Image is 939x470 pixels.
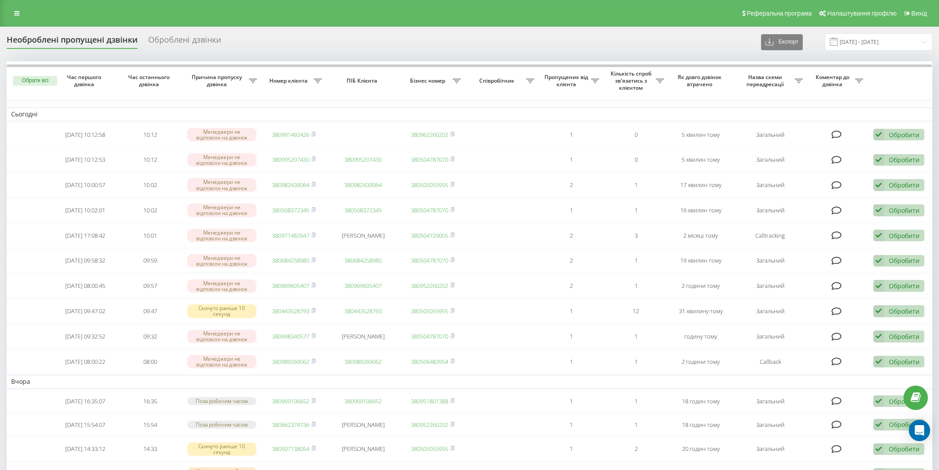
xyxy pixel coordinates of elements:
[411,282,448,290] a: 380952260202
[53,123,118,147] td: [DATE] 10:12:58
[118,224,182,247] td: 10:01
[272,332,309,340] a: 380998340577
[344,181,382,189] a: 380982439064
[604,148,668,171] td: 0
[411,206,448,214] a: 380504787070
[604,350,668,374] td: 1
[272,256,309,264] a: 380684258980
[733,173,807,197] td: Загальний
[411,421,448,429] a: 380952260202
[761,34,803,50] button: Експорт
[668,173,733,197] td: 17 хвилин тому
[733,224,807,247] td: Calltracking
[539,123,604,147] td: 1
[118,390,182,412] td: 16:35
[733,123,807,147] td: Загальний
[187,153,257,167] div: Менеджери не відповіли на дзвінок
[53,148,118,171] td: [DATE] 10:12:53
[53,199,118,222] td: [DATE] 10:02:01
[604,390,668,412] td: 1
[738,74,795,88] span: Назва схеми переадресації
[187,304,257,318] div: Скинуто раніше 10 секунд
[272,421,309,429] a: 380662374736
[889,256,919,265] div: Обробити
[604,173,668,197] td: 1
[326,414,400,436] td: [PERSON_NAME]
[539,274,604,298] td: 2
[668,437,733,461] td: 20 годин тому
[344,206,382,214] a: 380508372345
[187,229,257,242] div: Менеджери не відповіли на дзвінок
[344,282,382,290] a: 380969605407
[668,350,733,374] td: 2 години тому
[604,437,668,461] td: 2
[411,307,448,315] a: 380505055955
[668,224,733,247] td: 2 місяці тому
[668,148,733,171] td: 5 хвилин тому
[411,155,448,163] a: 380504787070
[272,181,309,189] a: 380982439064
[889,397,919,406] div: Обробити
[344,256,382,264] a: 380684258980
[53,249,118,273] td: [DATE] 09:58:32
[187,203,257,217] div: Менеджери не відповіли на дзвінок
[668,390,733,412] td: 18 годин тому
[272,131,309,139] a: 380991492426
[272,206,309,214] a: 380508372345
[272,358,309,366] a: 380989269062
[53,173,118,197] td: [DATE] 10:00:57
[733,274,807,298] td: Загальний
[272,307,309,315] a: 380443528793
[889,231,919,240] div: Обробити
[539,199,604,222] td: 1
[272,231,309,239] a: 380971482647
[668,299,733,323] td: 31 хвилину тому
[911,10,927,17] span: Вихід
[125,74,175,88] span: Час останнього дзвінка
[889,307,919,315] div: Обробити
[344,397,382,405] a: 380969106652
[668,199,733,222] td: 16 хвилин тому
[7,375,932,388] td: Вчора
[118,299,182,323] td: 09:47
[889,358,919,366] div: Обробити
[53,274,118,298] td: [DATE] 08:00:45
[539,325,604,348] td: 1
[676,74,726,88] span: Як довго дзвінок втрачено
[604,224,668,247] td: 3
[539,390,604,412] td: 1
[733,148,807,171] td: Загальний
[53,390,118,412] td: [DATE] 16:35:07
[411,256,448,264] a: 380504787070
[604,299,668,323] td: 12
[889,282,919,290] div: Обробити
[187,254,257,267] div: Менеджери не відповіли на дзвінок
[272,155,309,163] a: 380995207430
[266,77,314,84] span: Номер клієнта
[187,128,257,141] div: Менеджери не відповіли на дзвінок
[539,299,604,323] td: 1
[889,155,919,164] div: Обробити
[539,414,604,436] td: 1
[60,74,110,88] span: Час першого дзвінка
[909,420,930,441] div: Open Intercom Messenger
[118,123,182,147] td: 10:12
[187,397,257,405] div: Поза робочим часом
[543,74,591,88] span: Пропущених від клієнта
[411,231,448,239] a: 380504729005
[272,445,309,453] a: 380507138054
[344,155,382,163] a: 380995207430
[604,325,668,348] td: 1
[326,437,400,461] td: [PERSON_NAME]
[889,181,919,189] div: Обробити
[539,350,604,374] td: 1
[889,332,919,341] div: Обробити
[604,414,668,436] td: 1
[608,70,656,91] span: Кількість спроб зв'язатись з клієнтом
[187,279,257,293] div: Менеджери не відповіли на дзвінок
[53,350,118,374] td: [DATE] 08:00:22
[604,274,668,298] td: 1
[118,274,182,298] td: 09:57
[668,123,733,147] td: 5 хвилин тому
[53,325,118,348] td: [DATE] 09:32:52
